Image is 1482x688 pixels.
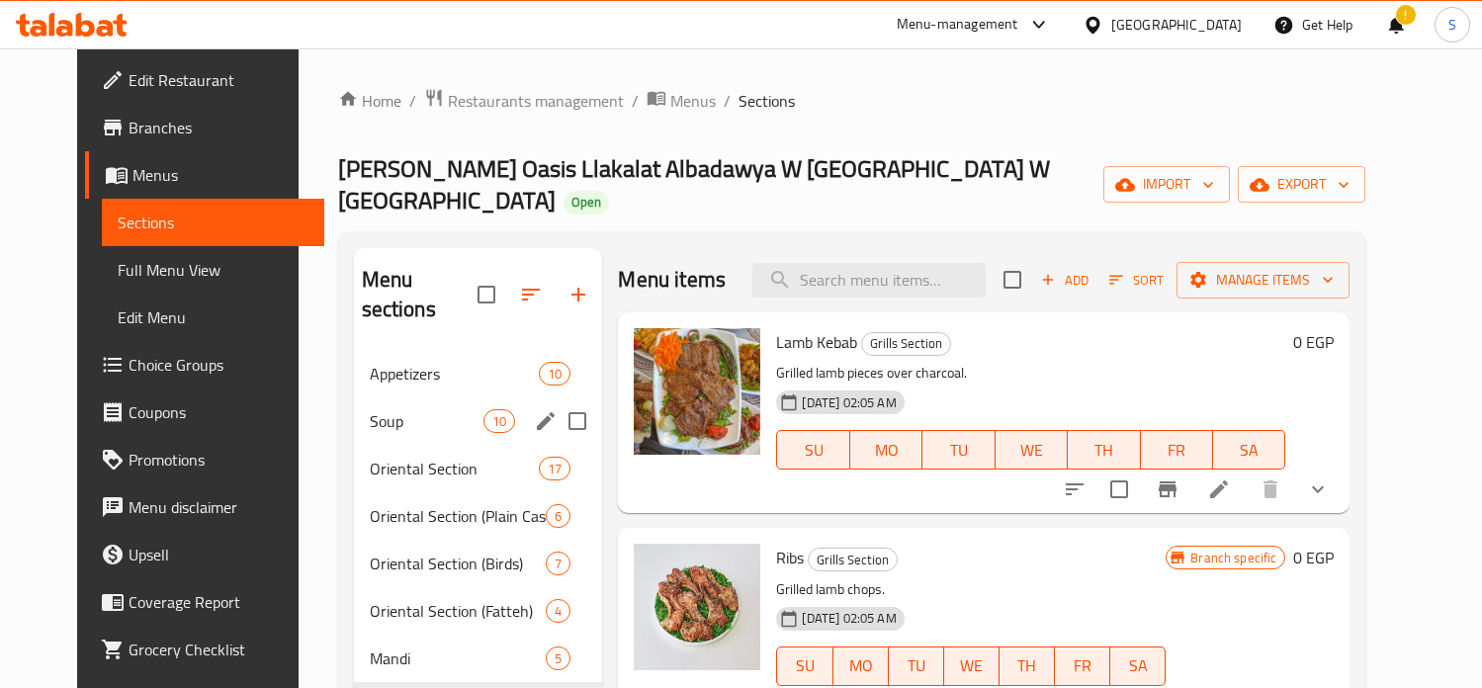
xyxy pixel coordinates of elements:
span: Soup [370,409,484,433]
span: 10 [484,412,514,431]
button: import [1103,166,1230,203]
div: Grills Section [808,548,898,571]
p: Grilled lamb pieces over charcoal. [776,361,1285,386]
span: Upsell [129,543,308,566]
a: Restaurants management [424,88,624,114]
button: TH [1000,646,1055,686]
span: SA [1221,436,1277,465]
div: items [546,552,570,575]
span: Full Menu View [118,258,308,282]
div: Oriental Section (Plain Casseroles) [370,504,547,528]
button: MO [850,430,922,470]
button: export [1238,166,1365,203]
span: WE [952,651,992,680]
div: Appetizers10 [354,350,603,397]
span: [PERSON_NAME] Oasis Llakalat Albadawya W [GEOGRAPHIC_DATA] W [GEOGRAPHIC_DATA] [338,146,1050,222]
span: Select to update [1098,469,1140,510]
button: TU [922,430,995,470]
h6: 0 EGP [1293,544,1334,571]
div: items [546,599,570,623]
span: 7 [547,555,569,573]
a: Branches [85,104,324,151]
li: / [409,89,416,113]
button: show more [1294,466,1342,513]
span: TH [1007,651,1047,680]
a: Edit Restaurant [85,56,324,104]
span: 6 [547,507,569,526]
span: Branches [129,116,308,139]
button: sort-choices [1051,466,1098,513]
h2: Menu sections [362,265,479,324]
span: FR [1149,436,1205,465]
span: Select section [992,259,1033,301]
span: Sort items [1096,265,1177,296]
span: Promotions [129,448,308,472]
a: Menu disclaimer [85,483,324,531]
span: MO [858,436,915,465]
span: Mandi [370,646,547,670]
span: Lamb Kebab [776,327,857,357]
button: Branch-specific-item [1144,466,1191,513]
span: Add item [1033,265,1096,296]
span: SU [785,651,825,680]
svg: Show Choices [1306,477,1330,501]
span: 4 [547,602,569,621]
button: SA [1213,430,1285,470]
div: Oriental Section [370,457,540,480]
a: Coverage Report [85,578,324,626]
span: Open [564,194,609,211]
div: Mandi5 [354,635,603,682]
a: Promotions [85,436,324,483]
div: Oriental Section (Birds) [370,552,547,575]
button: TU [889,646,944,686]
a: Home [338,89,401,113]
nav: breadcrumb [338,88,1366,114]
span: Add [1038,269,1091,292]
span: Branch specific [1182,549,1284,567]
div: Oriental Section (Birds)7 [354,540,603,587]
span: Menus [132,163,308,187]
span: 5 [547,649,569,668]
span: Grills Section [862,332,950,355]
span: Grocery Checklist [129,638,308,661]
button: TH [1068,430,1140,470]
button: WE [996,430,1068,470]
span: Menu disclaimer [129,495,308,519]
span: Coupons [129,400,308,424]
span: Select all sections [466,274,507,315]
span: [DATE] 02:05 AM [794,609,904,628]
span: TU [897,651,936,680]
div: Oriental Section17 [354,445,603,492]
span: FR [1063,651,1102,680]
a: Grocery Checklist [85,626,324,673]
span: Oriental Section (Fatteh) [370,599,547,623]
button: edit [531,406,561,436]
a: Menus [85,151,324,199]
span: MO [841,651,881,680]
span: Ribs [776,543,804,572]
span: Appetizers [370,362,540,386]
div: items [546,646,570,670]
button: Add [1033,265,1096,296]
button: WE [944,646,1000,686]
span: WE [1003,436,1060,465]
button: MO [833,646,889,686]
button: Manage items [1177,262,1350,299]
span: Choice Groups [129,353,308,377]
span: Edit Menu [118,305,308,329]
span: 10 [540,365,569,384]
span: Coverage Report [129,590,308,614]
button: FR [1055,646,1110,686]
span: Sections [739,89,795,113]
a: Edit Menu [102,294,324,341]
span: Sort [1109,269,1164,292]
span: Grills Section [809,549,897,571]
div: Grills Section [861,332,951,356]
button: SA [1110,646,1166,686]
a: Edit menu item [1207,477,1231,501]
span: Edit Restaurant [129,68,308,92]
span: SU [785,436,841,465]
li: / [632,89,639,113]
